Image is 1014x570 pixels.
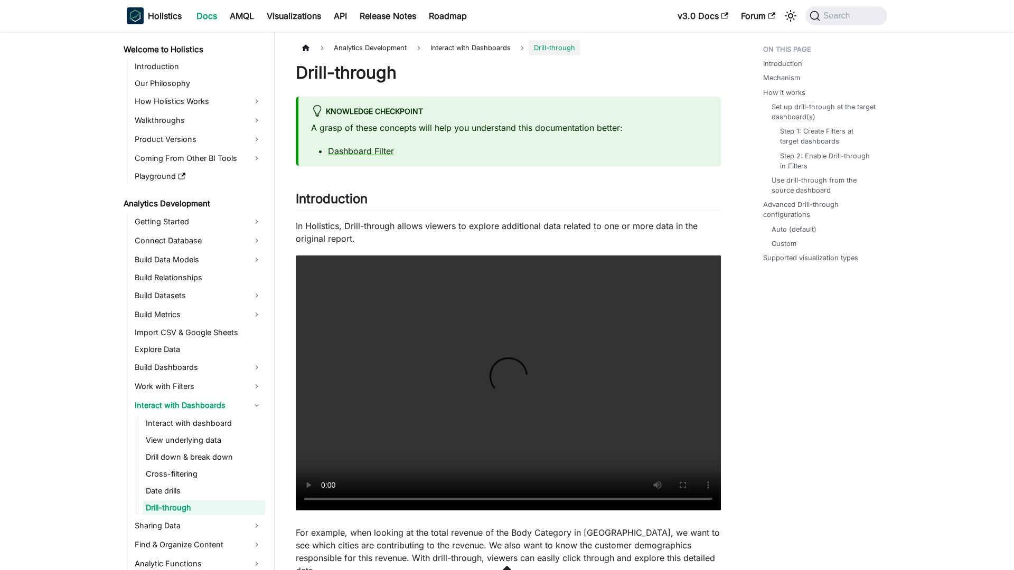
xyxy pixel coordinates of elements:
a: Build Metrics [132,306,265,323]
a: Introduction [763,59,802,69]
a: Use drill-through from the source dashboard [772,175,877,195]
a: Coming From Other BI Tools [132,150,265,167]
span: Search [820,11,857,21]
a: API [327,7,353,24]
a: Playground [132,169,265,184]
a: Getting Started [132,213,265,230]
a: Introduction [132,59,265,74]
h1: Drill-through [296,62,721,83]
nav: Docs sidebar [116,32,275,570]
button: Switch between dark and light mode (currently system mode) [782,7,799,24]
a: Custom [772,239,796,249]
a: How it works [763,88,805,98]
a: Our Philosophy [132,76,265,91]
a: Build Datasets [132,287,265,304]
a: Build Data Models [132,251,265,268]
a: Cross-filtering [143,467,265,481]
a: Drill-through [143,500,265,515]
img: Holistics [127,7,144,24]
a: Visualizations [260,7,327,24]
a: Advanced Drill-through configurations [763,199,881,220]
p: A grasp of these concepts will help you understand this documentation better: [311,121,708,134]
a: Release Notes [353,7,422,24]
a: Dashboard Filter [328,146,394,156]
a: v3.0 Docs [671,7,735,24]
a: Docs [190,7,223,24]
a: Roadmap [422,7,473,24]
a: Connect Database [132,232,265,249]
a: Analytics Development [120,196,265,211]
video: Your browser does not support embedding video, but you can . [296,255,721,510]
a: Auto (default) [772,224,816,234]
a: How Holistics Works [132,93,265,110]
a: Welcome to Holistics [120,42,265,57]
a: Mechanism [763,73,800,83]
a: Sharing Data [132,517,265,534]
nav: Breadcrumbs [296,40,721,55]
a: Walkthroughs [132,112,265,129]
a: Build Relationships [132,270,265,285]
a: Drill down & break down [143,450,265,464]
a: AMQL [223,7,260,24]
a: Set up drill-through at the target dashboard(s) [772,102,877,122]
b: Holistics [148,9,182,22]
a: Explore Data [132,342,265,357]
a: HolisticsHolisticsHolistics [127,7,182,24]
a: Step 2: Enable Drill-through in Filters [780,151,872,171]
span: Interact with Dashboards [425,40,516,55]
span: Drill-through [529,40,580,55]
a: View underlying data [143,433,265,448]
a: Supported visualization types [763,253,858,263]
a: Interact with Dashboards [132,397,265,414]
p: In Holistics, Drill-through allows viewers to explore additional data related to one or more data... [296,220,721,245]
a: Step 1: Create Filters at target dashboards [780,126,872,146]
a: Build Dashboards [132,359,265,376]
a: Work with Filters [132,378,265,395]
a: Find & Organize Content [132,536,265,553]
span: Analytics Development [328,40,412,55]
a: Product Versions [132,131,265,148]
h2: Introduction [296,191,721,211]
a: Home page [296,40,316,55]
div: Knowledge Checkpoint [311,105,708,119]
a: Forum [735,7,782,24]
a: Date drills [143,483,265,498]
button: Search (Command+K) [805,6,887,25]
a: Import CSV & Google Sheets [132,325,265,340]
a: Interact with dashboard [143,416,265,431]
